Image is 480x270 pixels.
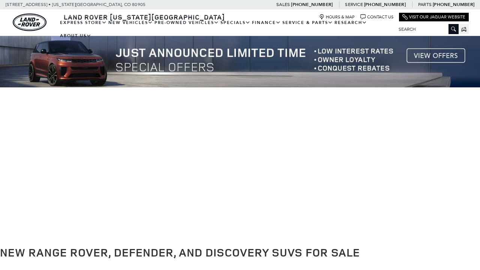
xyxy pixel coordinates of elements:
[319,14,355,20] a: Hours & Map
[364,1,406,7] a: [PHONE_NUMBER]
[64,12,225,21] span: Land Rover [US_STATE][GEOGRAPHIC_DATA]
[220,16,251,29] a: Specials
[433,1,474,7] a: [PHONE_NUMBER]
[59,16,393,42] nav: Main Navigation
[154,16,220,29] a: Pre-Owned Vehicles
[59,12,229,21] a: Land Rover [US_STATE][GEOGRAPHIC_DATA]
[334,16,368,29] a: Research
[282,16,334,29] a: Service & Parts
[108,16,154,29] a: New Vehicles
[6,2,145,7] a: [STREET_ADDRESS] • [US_STATE][GEOGRAPHIC_DATA], CO 80905
[345,2,363,7] span: Service
[360,14,393,20] a: Contact Us
[251,16,282,29] a: Finance
[291,1,333,7] a: [PHONE_NUMBER]
[276,2,290,7] span: Sales
[59,16,108,29] a: EXPRESS STORE
[402,14,465,20] a: Visit Our Jaguar Website
[13,13,46,31] img: Land Rover
[393,25,459,34] input: Search
[418,2,432,7] span: Parts
[13,13,46,31] a: land-rover
[59,29,92,42] a: About Us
